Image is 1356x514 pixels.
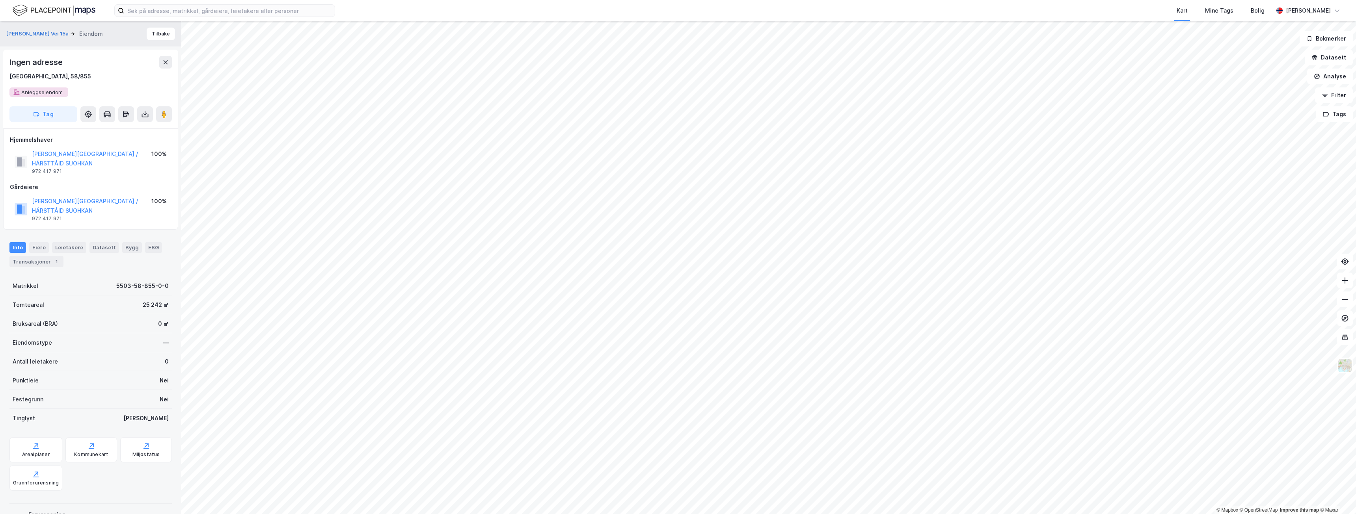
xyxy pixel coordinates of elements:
[13,300,44,310] div: Tomteareal
[6,30,70,38] button: [PERSON_NAME] Vei 15a
[1216,507,1238,513] a: Mapbox
[1177,6,1188,15] div: Kart
[147,28,175,40] button: Tilbake
[116,281,169,291] div: 5503-58-855-0-0
[22,451,50,458] div: Arealplaner
[32,168,62,174] div: 972 417 971
[1317,476,1356,514] iframe: Chat Widget
[158,319,169,328] div: 0 ㎡
[10,182,171,192] div: Gårdeiere
[13,395,43,404] div: Festegrunn
[151,149,167,159] div: 100%
[79,29,103,39] div: Eiendom
[29,242,49,252] div: Eiere
[1316,106,1353,122] button: Tags
[151,197,167,206] div: 100%
[1280,507,1319,513] a: Improve this map
[9,242,26,252] div: Info
[1251,6,1265,15] div: Bolig
[13,281,38,291] div: Matrikkel
[32,215,62,222] div: 972 417 971
[122,242,142,252] div: Bygg
[9,256,63,267] div: Transaksjoner
[160,376,169,385] div: Nei
[52,242,86,252] div: Leietakere
[1307,69,1353,84] button: Analyse
[13,357,58,366] div: Antall leietakere
[123,414,169,423] div: [PERSON_NAME]
[13,414,35,423] div: Tinglyst
[163,338,169,347] div: —
[9,106,77,122] button: Tag
[1300,31,1353,46] button: Bokmerker
[89,242,119,252] div: Datasett
[74,451,108,458] div: Kommunekart
[9,72,91,81] div: [GEOGRAPHIC_DATA], 58/855
[1240,507,1278,513] a: OpenStreetMap
[13,4,95,17] img: logo.f888ab2527a4732fd821a326f86c7f29.svg
[1315,87,1353,103] button: Filter
[1205,6,1233,15] div: Mine Tags
[1305,50,1353,65] button: Datasett
[9,56,64,69] div: Ingen adresse
[145,242,162,252] div: ESG
[13,376,39,385] div: Punktleie
[1337,358,1352,373] img: Z
[13,338,52,347] div: Eiendomstype
[52,258,60,265] div: 1
[132,451,160,458] div: Miljøstatus
[160,395,169,404] div: Nei
[13,480,59,486] div: Grunnforurensning
[13,319,58,328] div: Bruksareal (BRA)
[1286,6,1331,15] div: [PERSON_NAME]
[165,357,169,366] div: 0
[143,300,169,310] div: 25 242 ㎡
[10,135,171,145] div: Hjemmelshaver
[124,5,335,17] input: Søk på adresse, matrikkel, gårdeiere, leietakere eller personer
